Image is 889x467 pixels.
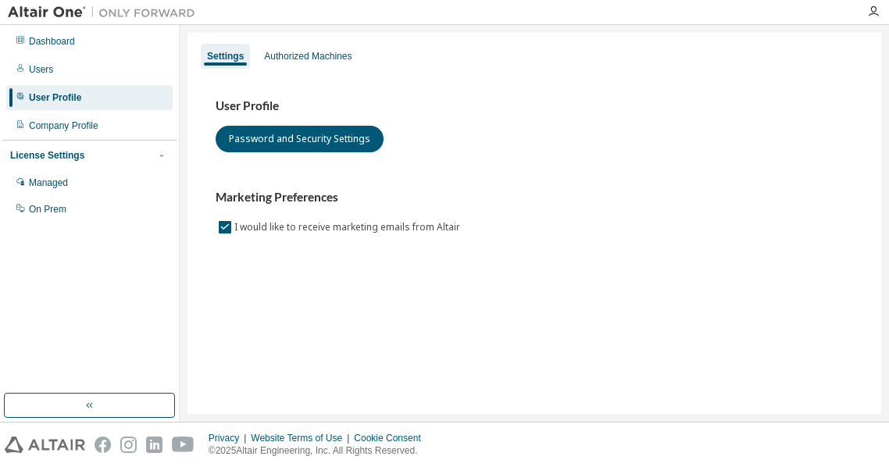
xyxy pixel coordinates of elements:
[5,437,85,453] img: altair_logo.svg
[29,176,68,189] div: Managed
[216,98,853,114] h3: User Profile
[29,35,75,48] div: Dashboard
[10,149,84,162] div: License Settings
[29,203,66,216] div: On Prem
[146,437,162,453] img: linkedin.svg
[8,5,203,20] img: Altair One
[172,437,195,453] img: youtube.svg
[264,50,352,62] div: Authorized Machines
[29,91,81,104] div: User Profile
[29,63,53,76] div: Users
[216,190,853,205] h3: Marketing Preferences
[354,432,430,444] div: Cookie Consent
[209,444,430,458] p: © 2025 Altair Engineering, Inc. All Rights Reserved.
[120,437,137,453] img: instagram.svg
[251,432,354,444] div: Website Terms of Use
[234,218,463,237] label: I would like to receive marketing emails from Altair
[209,432,251,444] div: Privacy
[29,119,98,132] div: Company Profile
[207,50,244,62] div: Settings
[95,437,111,453] img: facebook.svg
[216,126,384,152] button: Password and Security Settings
